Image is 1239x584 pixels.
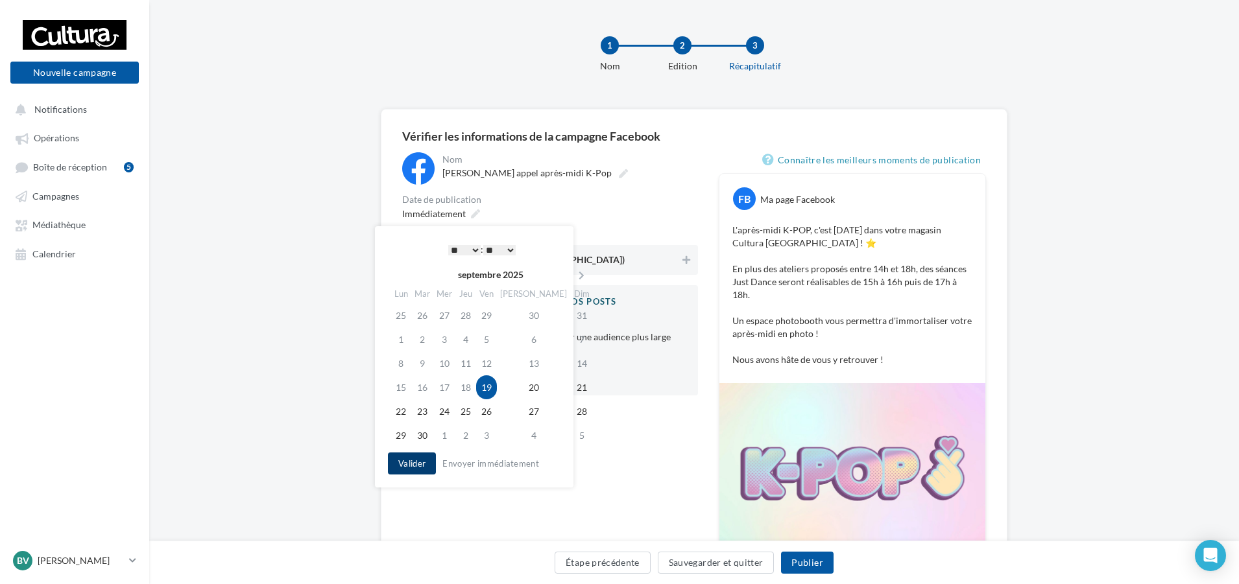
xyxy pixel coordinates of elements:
[476,423,497,447] td: 3
[411,265,570,285] th: septembre 2025
[8,242,141,265] a: Calendrier
[746,36,764,54] div: 3
[762,152,986,168] a: Connaître les meilleurs moments de publication
[455,423,476,447] td: 2
[402,195,698,204] div: Date de publication
[497,303,570,327] td: 30
[38,554,124,567] p: [PERSON_NAME]
[570,399,593,423] td: 28
[476,375,497,399] td: 19
[476,399,497,423] td: 26
[497,375,570,399] td: 20
[391,285,411,303] th: Lun
[8,97,136,121] button: Notifications
[570,303,593,327] td: 31
[476,285,497,303] th: Ven
[570,423,593,447] td: 5
[33,161,107,172] span: Boîte de réception
[455,399,476,423] td: 25
[455,285,476,303] th: Jeu
[658,552,775,574] button: Sauvegarder et quitter
[124,162,134,172] div: 5
[433,399,455,423] td: 24
[411,423,433,447] td: 30
[732,224,972,366] p: L'après-midi K-POP, c'est [DATE] dans votre magasin Cultura [GEOGRAPHIC_DATA] ! ⭐ En plus des ate...
[601,36,619,54] div: 1
[497,285,570,303] th: [PERSON_NAME]
[570,351,593,375] td: 14
[455,351,476,375] td: 11
[32,248,76,259] span: Calendrier
[411,375,433,399] td: 16
[476,327,497,351] td: 5
[32,220,86,231] span: Médiathèque
[442,167,612,178] span: [PERSON_NAME] appel après-midi K-Pop
[476,303,497,327] td: 29
[411,303,433,327] td: 26
[455,303,476,327] td: 28
[673,36,692,54] div: 2
[34,133,79,144] span: Opérations
[641,60,724,73] div: Edition
[781,552,833,574] button: Publier
[570,285,593,303] th: Dim
[411,285,433,303] th: Mar
[760,193,835,206] div: Ma page Facebook
[32,191,79,202] span: Campagnes
[433,423,455,447] td: 1
[442,155,695,164] div: Nom
[555,552,651,574] button: Étape précédente
[570,327,593,351] td: 7
[411,327,433,351] td: 2
[391,423,411,447] td: 29
[388,452,436,474] button: Valider
[411,351,433,375] td: 9
[570,375,593,399] td: 21
[568,60,651,73] div: Nom
[391,351,411,375] td: 8
[497,399,570,423] td: 27
[8,184,141,207] a: Campagnes
[391,375,411,399] td: 15
[433,303,455,327] td: 27
[433,351,455,375] td: 10
[416,240,547,259] div: :
[402,130,986,142] div: Vérifier les informations de la campagne Facebook
[1195,540,1226,571] div: Open Intercom Messenger
[433,327,455,351] td: 3
[8,155,141,179] a: Boîte de réception5
[455,375,476,399] td: 18
[34,104,87,115] span: Notifications
[402,208,466,219] span: Immédiatement
[433,375,455,399] td: 17
[497,423,570,447] td: 4
[411,399,433,423] td: 23
[437,456,544,471] button: Envoyer immédiatement
[10,548,139,573] a: BV [PERSON_NAME]
[391,399,411,423] td: 22
[391,303,411,327] td: 25
[8,126,141,149] a: Opérations
[391,327,411,351] td: 1
[17,554,29,567] span: BV
[433,285,455,303] th: Mer
[455,327,476,351] td: 4
[8,213,141,236] a: Médiathèque
[497,327,570,351] td: 6
[10,62,139,84] button: Nouvelle campagne
[733,187,756,210] div: FB
[497,351,570,375] td: 13
[476,351,497,375] td: 12
[714,60,797,73] div: Récapitulatif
